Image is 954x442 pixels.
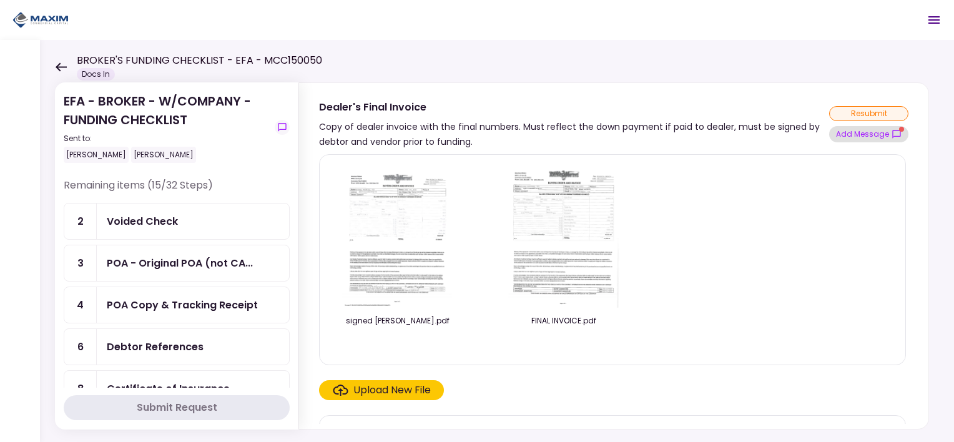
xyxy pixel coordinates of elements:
img: Partner icon [12,11,69,29]
a: 3POA - Original POA (not CA or GA) [64,245,290,282]
div: Voided Check [107,214,178,229]
div: [PERSON_NAME] [131,147,196,163]
button: Submit Request [64,395,290,420]
div: resubmit [829,106,908,121]
div: Copy of dealer invoice with the final numbers. Must reflect the down payment if paid to dealer, m... [319,119,829,149]
div: Submit Request [137,400,217,415]
span: Click here to upload the required document [319,380,444,400]
button: show-messages [829,126,908,142]
a: 4POA Copy & Tracking Receipt [64,287,290,323]
div: Upload New File [353,383,431,398]
div: POA - Original POA (not CA or GA) [107,255,253,271]
div: EFA - BROKER - W/COMPANY - FUNDING CHECKLIST [64,92,270,163]
div: [PERSON_NAME] [64,147,129,163]
div: 3 [64,245,97,281]
button: Open menu [919,5,949,35]
a: 6Debtor References [64,328,290,365]
a: 8Certificate of Insurance [64,370,290,407]
div: Docs In [77,68,115,81]
div: Certificate of Insurance [107,381,230,396]
div: Dealer's Final Invoice [319,99,829,115]
button: show-messages [275,120,290,135]
div: signed bo.pdf [332,315,463,327]
div: FINAL INVOICE.pdf [498,315,629,327]
div: 2 [64,204,97,239]
div: Sent to: [64,133,270,144]
div: 8 [64,371,97,406]
div: 6 [64,329,97,365]
a: 2Voided Check [64,203,290,240]
h1: BROKER'S FUNDING CHECKLIST - EFA - MCC150050 [77,53,322,68]
div: 4 [64,287,97,323]
div: Remaining items (15/32 Steps) [64,178,290,203]
div: Debtor References [107,339,204,355]
div: Dealer's Final InvoiceCopy of dealer invoice with the final numbers. Must reflect the down paymen... [298,82,929,430]
div: POA Copy & Tracking Receipt [107,297,258,313]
